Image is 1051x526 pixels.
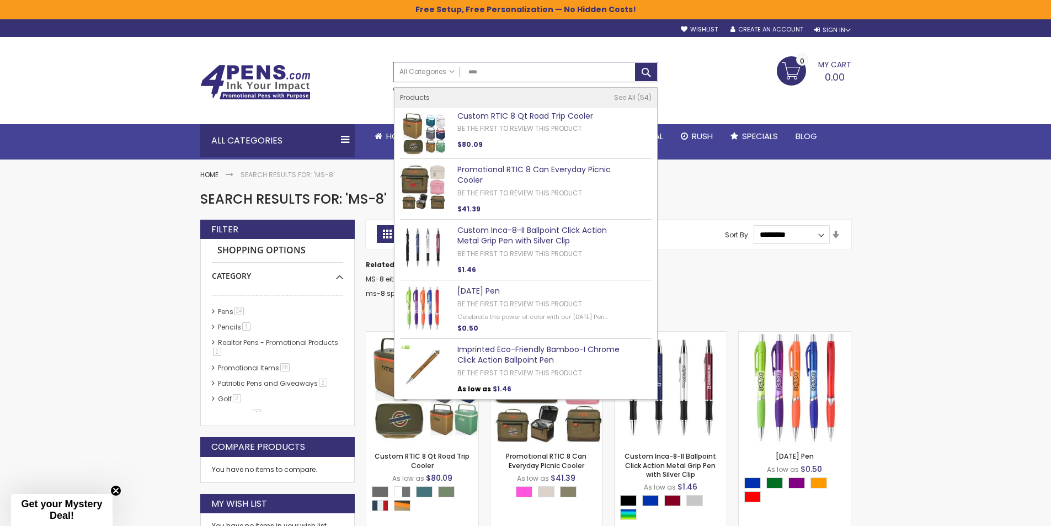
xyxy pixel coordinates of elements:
a: Promotional RTIC 8 Can Everyday Picnic Cooler [506,451,586,470]
div: All Categories [200,124,355,157]
div: Red [744,491,761,502]
span: 1 [242,322,250,331]
a: [DATE] Pen [776,451,814,461]
span: Blog [796,130,817,142]
div: Free shipping on pen orders over $199 [565,82,658,104]
a: Pens24 [215,307,248,316]
div: Select A Color [372,486,478,514]
a: Custom Inca-8-II Ballpoint Click Action Metal Grip Pen with Silver Clip [457,225,607,246]
span: Get your Mystery Deal! [21,498,102,521]
a: Custom RTIC 8 Qt Road Trip Cooler [457,110,593,121]
button: Close teaser [110,485,121,496]
div: Blue [642,495,659,506]
span: Products [400,93,430,102]
a: ms-8 spec [366,289,403,298]
div: Celebrate the power of color with our [DATE] Pen... [457,313,621,321]
a: Custom Inca-8-II Ballpoint Click Action Metal Grip Pen with Silver Clip [625,451,716,479]
span: $80.09 [426,472,452,484]
a: Be the first to review this product [457,188,582,198]
strong: Compare Products [211,441,305,453]
strong: Grid [377,225,398,243]
a: Custom RTIC 8 Qt Road Trip Cooler [366,331,478,341]
a: Blog [787,124,826,148]
strong: Search results for: 'ms-8' [241,170,334,179]
span: Specials [742,130,778,142]
span: All Categories [399,67,455,76]
a: Specials [722,124,787,148]
div: You have no items to compare. [200,457,355,483]
a: 0.00 0 [777,56,851,84]
label: Sort By [725,230,748,239]
span: 28 [280,363,290,371]
span: Rush [692,130,713,142]
a: Create an Account [730,25,803,34]
div: Trailblazer [394,500,410,511]
img: Custom Inca-8-II Ballpoint Click Action Metal Grip Pen with Silver Clip [400,225,445,270]
span: See All [614,93,636,102]
iframe: Google Customer Reviews [960,496,1051,526]
div: Grey [372,486,388,497]
a: Be the first to review this product [457,249,582,258]
a: Promotional Items28 [215,363,294,373]
div: Olive Green [560,486,577,497]
span: $0.50 [801,464,822,475]
span: Search results for: 'ms-8' [200,190,387,208]
strong: My Wish List [211,498,267,510]
dt: Related search terms [366,261,851,269]
div: Deep Harbor [416,486,433,497]
div: Burgundy [664,495,681,506]
span: 24 [234,307,244,315]
img: Custom Inca-8-II Ballpoint Click Action Metal Grip Pen with Silver Clip [615,332,727,444]
a: Custom Inca-8-II Ballpoint Click Action Metal Grip Pen with Silver Clip [615,331,727,341]
a: Realtor Pens - Promotional Products1 [212,338,338,357]
a: Custom RTIC 8 Qt Road Trip Cooler [375,451,470,470]
div: Sand [538,486,554,497]
span: 2 [233,394,241,402]
div: Black [620,495,637,506]
span: $41.39 [457,204,481,214]
div: Silver [686,495,703,506]
img: Custom RTIC 8 Qt Road Trip Cooler [400,111,445,156]
div: Blue [744,477,761,488]
div: Pink [516,486,532,497]
span: As low as [457,384,491,394]
img: Custom RTIC 8 Qt Road Trip Cooler [366,332,478,444]
span: As low as [392,474,424,483]
strong: Filter [211,224,238,236]
a: Be the first to review this product [457,368,582,378]
a: Imprinted Eco-Friendly Bamboo-I Chrome Click Action Ballpoint Pen [457,344,620,365]
div: Assorted [620,509,637,520]
a: Be the first to review this product [457,299,582,309]
strong: Shopping Options [212,239,343,263]
div: Purple [788,477,805,488]
div: Category [212,263,343,281]
img: Imprinted Eco-Friendly Bamboo-I Chrome Click Action Ballpoint Pen [400,344,445,390]
span: $80.09 [457,140,483,149]
div: Patriot (Blue,White,Red) [372,500,388,511]
span: 2 [319,379,327,387]
span: 1 [213,348,221,356]
span: As low as [517,474,549,483]
a: Home [200,170,218,179]
a: Home [366,124,418,148]
a: Pencils1 [215,322,254,332]
a: All Categories [394,62,460,81]
div: Select A Color [620,495,727,523]
a: [DATE] Pen [457,285,500,296]
a: Hotel Pens​3 [215,410,265,419]
a: Golf2 [215,394,245,403]
span: $0.50 [457,323,478,333]
a: See All 54 [614,93,652,102]
span: $1.46 [457,265,476,274]
span: 0.00 [825,70,845,84]
a: Wishlist [681,25,718,34]
div: Get your Mystery Deal!Close teaser [11,494,113,526]
div: Orange [810,477,827,488]
img: Promotional RTIC 8 Can Everyday Picnic Cooler [400,164,445,210]
a: Promotional RTIC 8 Can Everyday Picnic Cooler [457,164,611,185]
span: 54 [637,93,652,102]
img: 4Pens Custom Pens and Promotional Products [200,65,311,100]
div: White|Grey [394,486,410,497]
div: Sage Green [438,486,455,497]
span: 0 [800,56,804,66]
